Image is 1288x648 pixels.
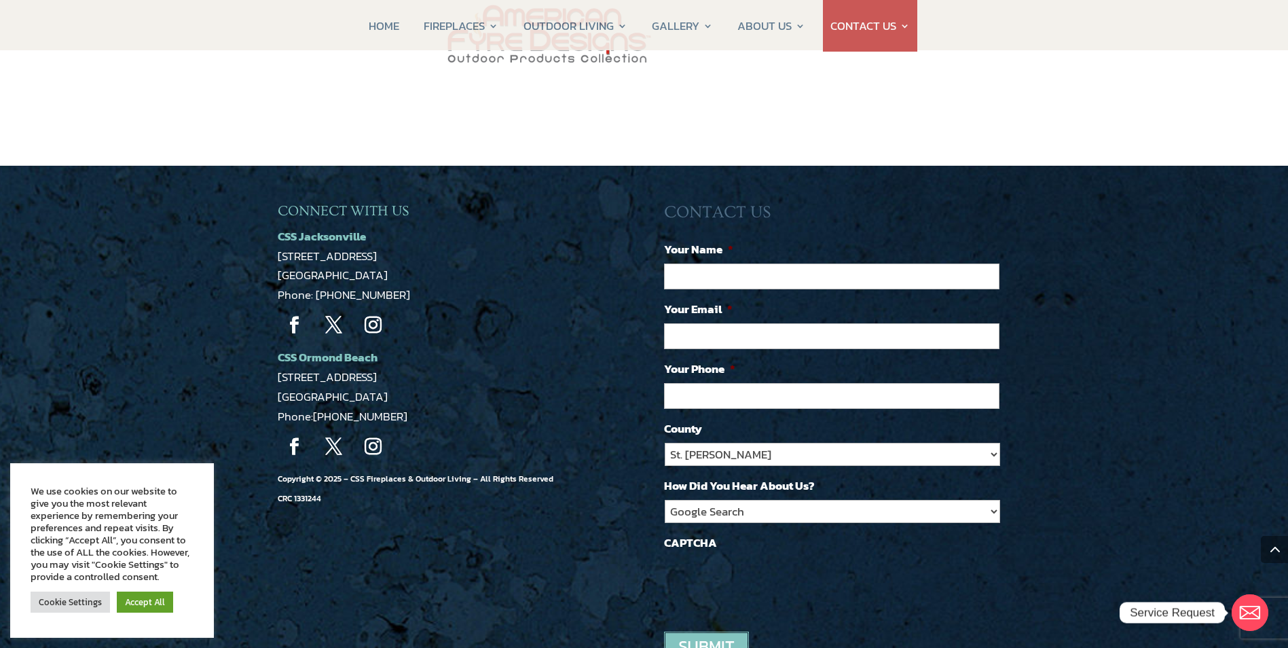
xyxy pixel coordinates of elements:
[664,361,735,376] label: Your Phone
[278,430,312,464] a: Follow on Facebook
[1232,594,1268,631] a: Email
[31,592,110,613] a: Cookie Settings
[317,430,351,464] a: Follow on X
[278,388,388,406] a: [GEOGRAPHIC_DATA]
[117,592,173,613] a: Accept All
[278,228,366,245] a: CSS Jacksonville
[278,368,377,386] a: [STREET_ADDRESS]
[664,535,717,550] label: CAPTCHA
[313,408,407,425] a: [PHONE_NUMBER]
[664,421,702,436] label: County
[356,430,390,464] a: Follow on Instagram
[31,485,194,583] div: We use cookies on our website to give you the most relevant experience by remembering your prefer...
[278,247,377,265] a: [STREET_ADDRESS]
[664,478,815,493] label: How Did You Hear About Us?
[278,348,378,366] a: CSS Ormond Beach
[278,492,321,505] span: CRC 1331244
[664,202,1010,230] h3: CONTACT US
[664,557,870,610] iframe: reCAPTCHA
[664,302,733,317] label: Your Email
[278,473,553,505] span: Copyright © 2025 – CSS Fireplaces & Outdoor Living – All Rights Reserved
[317,308,351,342] a: Follow on X
[664,242,733,257] label: Your Name
[278,408,407,425] span: Phone:
[278,266,388,284] a: [GEOGRAPHIC_DATA]
[278,308,312,342] a: Follow on Facebook
[278,286,410,304] a: Phone: [PHONE_NUMBER]
[356,308,390,342] a: Follow on Instagram
[278,203,409,219] span: CONNECT WITH US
